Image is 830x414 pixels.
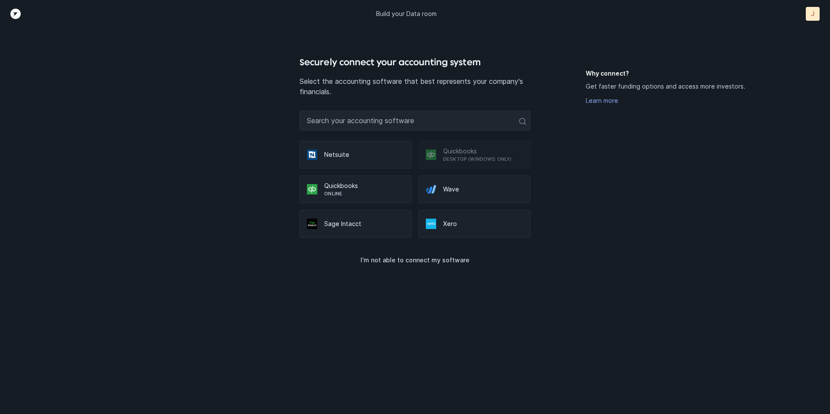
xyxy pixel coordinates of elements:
[300,252,530,269] button: I’m not able to connect my software
[418,175,530,203] div: Wave
[361,255,469,265] p: I’m not able to connect my software
[418,141,530,169] div: QuickbooksDesktop (Windows only)
[443,156,523,162] p: Desktop (Windows only)
[443,147,523,156] p: Quickbooks
[443,185,523,194] p: Wave
[300,141,412,169] div: Netsuite
[324,150,404,159] p: Netsuite
[443,220,523,228] p: Xero
[324,220,404,228] p: Sage Intacct
[300,175,412,203] div: QuickbooksOnline
[586,81,745,92] p: Get faster funding options and access more investors.
[806,7,820,21] button: J
[418,210,530,238] div: Xero
[324,182,404,190] p: Quickbooks
[586,97,618,104] a: Learn more
[300,210,412,238] div: Sage Intacct
[376,10,437,18] p: Build your Data room
[300,55,530,69] h4: Securely connect your accounting system
[324,190,404,197] p: Online
[300,76,530,97] p: Select the accounting software that best represents your company's financials.
[811,10,814,18] p: J
[586,69,761,78] h5: Why connect?
[300,111,530,131] input: Search your accounting software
